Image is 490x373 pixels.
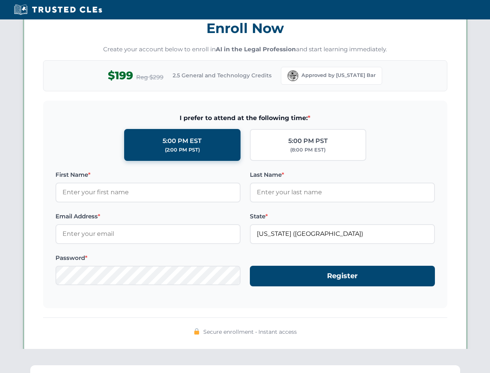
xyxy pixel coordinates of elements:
[55,170,241,180] label: First Name
[290,146,326,154] div: (8:00 PM EST)
[55,224,241,244] input: Enter your email
[55,212,241,221] label: Email Address
[136,73,163,82] span: Reg $299
[163,136,202,146] div: 5:00 PM EST
[108,67,133,84] span: $199
[203,328,297,336] span: Secure enrollment • Instant access
[250,266,435,286] button: Register
[165,146,200,154] div: (2:00 PM PST)
[216,45,296,53] strong: AI in the Legal Profession
[250,212,435,221] label: State
[288,136,328,146] div: 5:00 PM PST
[173,71,272,80] span: 2.5 General and Technology Credits
[194,328,200,335] img: 🔒
[287,70,298,81] img: Florida Bar
[43,16,447,40] h3: Enroll Now
[250,170,435,180] label: Last Name
[55,183,241,202] input: Enter your first name
[301,71,376,79] span: Approved by [US_STATE] Bar
[55,113,435,123] span: I prefer to attend at the following time:
[55,253,241,263] label: Password
[250,224,435,244] input: Florida (FL)
[43,45,447,54] p: Create your account below to enroll in and start learning immediately.
[250,183,435,202] input: Enter your last name
[12,4,104,16] img: Trusted CLEs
